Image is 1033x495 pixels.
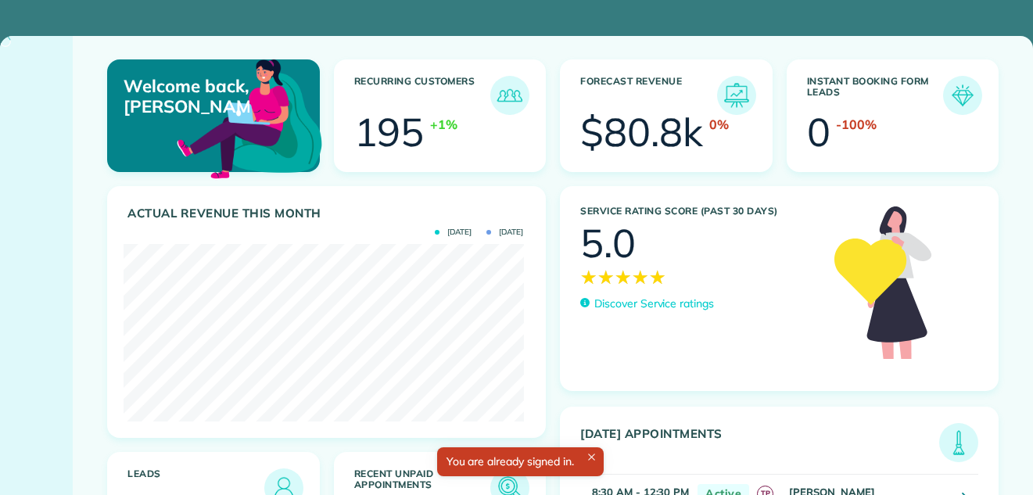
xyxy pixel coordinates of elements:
[632,263,649,291] span: ★
[435,228,472,236] span: [DATE]
[354,76,491,115] h3: Recurring Customers
[580,427,939,462] h3: [DATE] Appointments
[947,80,978,111] img: icon_form_leads-04211a6a04a5b2264e4ee56bc0799ec3eb69b7e499cbb523a139df1d13a81ae0.png
[807,76,944,115] h3: Instant Booking Form Leads
[721,80,752,111] img: icon_forecast_revenue-8c13a41c7ed35a8dcfafea3cbb826a0462acb37728057bba2d056411b612bbbe.png
[709,115,729,134] div: 0%
[580,113,703,152] div: $80.8k
[580,206,819,217] h3: Service Rating score (past 30 days)
[580,296,714,312] a: Discover Service ratings
[943,427,974,458] img: icon_todays_appointments-901f7ab196bb0bea1936b74009e4eb5ffbc2d2711fa7634e0d609ed5ef32b18b.png
[594,296,714,312] p: Discover Service ratings
[807,113,830,152] div: 0
[649,263,666,291] span: ★
[494,80,525,111] img: icon_recurring_customers-cf858462ba22bcd05b5a5880d41d6543d210077de5bb9ebc9590e49fd87d84ed.png
[615,263,632,291] span: ★
[127,206,529,221] h3: Actual Revenue this month
[124,76,249,117] p: Welcome back, [PERSON_NAME]!
[836,115,877,134] div: -100%
[580,263,597,291] span: ★
[436,447,603,476] div: You are already signed in.
[354,113,425,152] div: 195
[597,263,615,291] span: ★
[430,115,457,134] div: +1%
[580,224,636,263] div: 5.0
[174,41,325,193] img: dashboard_welcome-42a62b7d889689a78055ac9021e634bf52bae3f8056760290aed330b23ab8690.png
[486,228,523,236] span: [DATE]
[580,76,717,115] h3: Forecast Revenue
